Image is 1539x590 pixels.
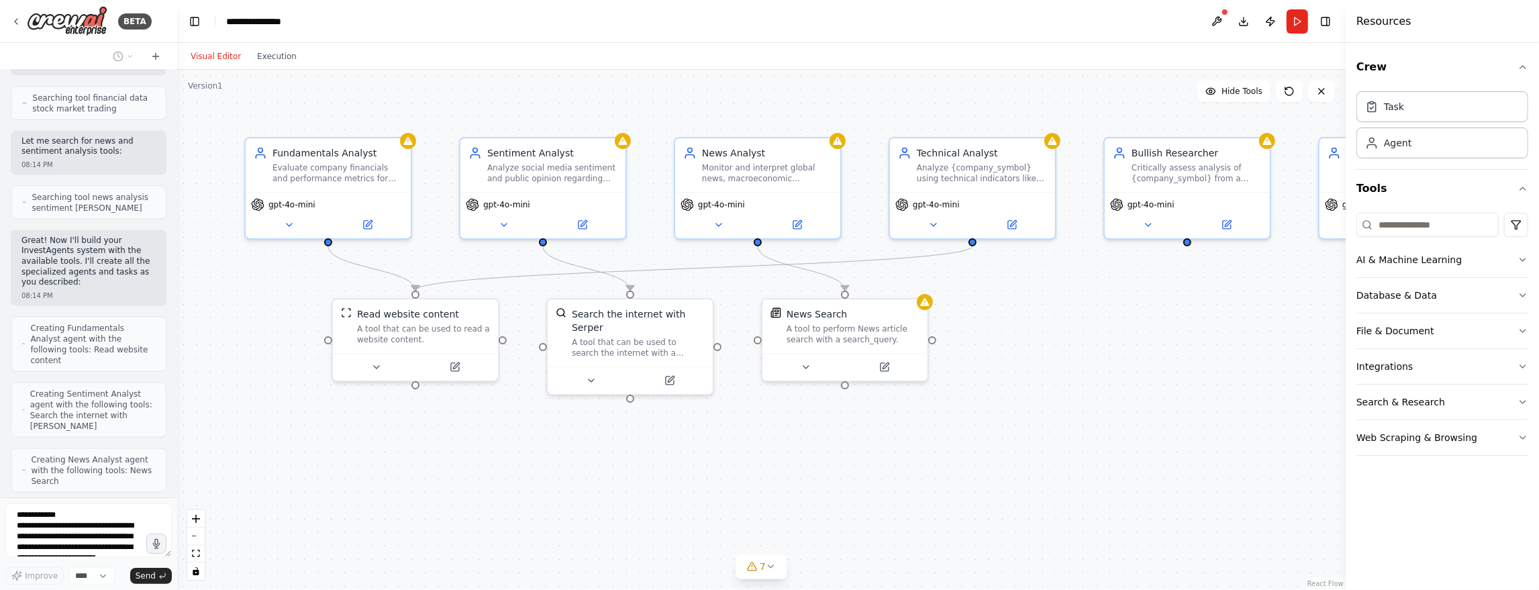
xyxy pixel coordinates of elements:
[332,298,499,382] div: ScrapeWebsiteToolRead website contentA tool that can be used to read a website content.
[459,137,627,240] div: Sentiment AnalystAnalyze social media sentiment and public opinion regarding {company_symbol} usi...
[145,48,166,64] button: Start a new chat
[1356,385,1528,420] button: Search & Research
[674,137,842,240] div: News AnalystMonitor and interpret global news, macroeconomic indicators, and market-moving events...
[25,571,58,581] span: Improve
[1197,81,1271,102] button: Hide Tools
[32,93,155,114] span: Searching tool financial data stock market trading
[1189,217,1264,233] button: Open in side panel
[760,560,766,573] span: 7
[146,534,166,554] button: Click to speak your automation idea
[1356,313,1528,348] button: File & Document
[321,246,422,291] g: Edge from fc3c7217-2561-41e8-abf5-b65e5b2983b9 to b9fda8d9-cad5-4526-bc59-60b0772f6849
[27,6,107,36] img: Logo
[187,510,205,580] div: React Flow controls
[759,217,835,233] button: Open in side panel
[702,146,832,160] div: News Analyst
[185,12,204,31] button: Hide left sidebar
[249,48,305,64] button: Execution
[357,324,490,345] div: A tool that can be used to read a website content.
[1356,420,1528,455] button: Web Scraping & Browsing
[751,246,852,291] g: Edge from 3cbbf244-43d7-45a2-b54c-1709dc1314d6 to ed5e339b-8e5a-46a7-a85d-979f2f135851
[187,562,205,580] button: toggle interactivity
[1356,48,1528,86] button: Crew
[487,146,617,160] div: Sentiment Analyst
[536,246,637,291] g: Edge from 21bfb518-c14e-4b6b-96c2-3abf7f4eba65 to 50ab8513-2b3a-434a-be56-2a54de5c2cd1
[787,324,920,345] div: A tool to perform News article search with a search_query.
[118,13,152,30] div: BETA
[183,48,249,64] button: Visual Editor
[1132,162,1262,184] div: Critically assess analysis of {company_symbol} from a bullish perspective, identifying growth opp...
[1128,199,1175,210] span: gpt-4o-mini
[1356,278,1528,313] button: Database & Data
[1318,137,1486,240] div: gpt-4o-mini
[632,373,707,389] button: Open in side panel
[21,136,156,157] p: Let me search for news and sentiment analysis tools:
[1103,137,1271,240] div: Bullish ResearcherCritically assess analysis of {company_symbol} from a bullish perspective, iden...
[1307,580,1344,587] a: React Flow attribution
[1384,100,1404,113] div: Task
[1356,86,1528,169] div: Crew
[546,298,714,395] div: SerperDevToolSearch the internet with SerperA tool that can be used to search the internet with a...
[487,162,617,184] div: Analyze social media sentiment and public opinion regarding {company_symbol} using advanced senti...
[268,199,315,210] span: gpt-4o-mini
[1132,146,1262,160] div: Bullish Researcher
[698,199,745,210] span: gpt-4o-mini
[272,162,403,184] div: Evaluate company financials and performance metrics for {company_symbol}, identifying intrinsic v...
[244,137,412,240] div: Fundamentals AnalystEvaluate company financials and performance metrics for {company_symbol}, ide...
[917,162,1047,184] div: Analyze {company_symbol} using technical indicators like MACD, RSI, moving averages, and chart pa...
[544,217,620,233] button: Open in side panel
[702,162,832,184] div: Monitor and interpret global news, macroeconomic indicators, and market-moving events that could ...
[736,554,787,579] button: 7
[21,291,156,301] div: 08:14 PM
[188,81,223,91] div: Version 1
[32,192,155,213] span: Searching tool news analysis sentiment [PERSON_NAME]
[761,298,929,382] div: SerplyNewsSearchToolNews SearchA tool to perform News article search with a search_query.
[1384,136,1411,150] div: Agent
[917,146,1047,160] div: Technical Analyst
[1356,13,1411,30] h4: Resources
[30,389,155,432] span: Creating Sentiment Analyst agent with the following tools: Search the internet with [PERSON_NAME]
[846,359,922,375] button: Open in side panel
[1356,207,1528,466] div: Tools
[330,217,405,233] button: Open in side panel
[21,160,156,170] div: 08:14 PM
[272,146,403,160] div: Fundamentals Analyst
[572,307,705,334] div: Search the internet with Serper
[556,307,566,318] img: SerperDevTool
[107,48,140,64] button: Switch to previous chat
[30,323,155,366] span: Creating Fundamentals Analyst agent with the following tools: Read website content
[5,567,64,585] button: Improve
[771,307,781,318] img: SerplyNewsSearchTool
[889,137,1056,240] div: Technical AnalystAnalyze {company_symbol} using technical indicators like MACD, RSI, moving avera...
[787,307,847,321] div: News Search
[1356,170,1528,207] button: Tools
[187,528,205,545] button: zoom out
[136,571,156,581] span: Send
[409,246,979,291] g: Edge from 634bcade-bc04-4f0e-ac1f-1df26c7ac039 to b9fda8d9-cad5-4526-bc59-60b0772f6849
[974,217,1050,233] button: Open in side panel
[1356,349,1528,384] button: Integrations
[1222,86,1262,97] span: Hide Tools
[341,307,352,318] img: ScrapeWebsiteTool
[572,337,705,358] div: A tool that can be used to search the internet with a search_query. Supports different search typ...
[32,454,156,487] span: Creating News Analyst agent with the following tools: News Search
[226,15,290,28] nav: breadcrumb
[187,510,205,528] button: zoom in
[357,307,459,321] div: Read website content
[1316,12,1335,31] button: Hide right sidebar
[417,359,493,375] button: Open in side panel
[187,545,205,562] button: fit view
[1356,242,1528,277] button: AI & Machine Learning
[130,568,172,584] button: Send
[483,199,530,210] span: gpt-4o-mini
[913,199,960,210] span: gpt-4o-mini
[21,236,156,288] p: Great! Now I'll build your InvestAgents system with the available tools. I'll create all the spec...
